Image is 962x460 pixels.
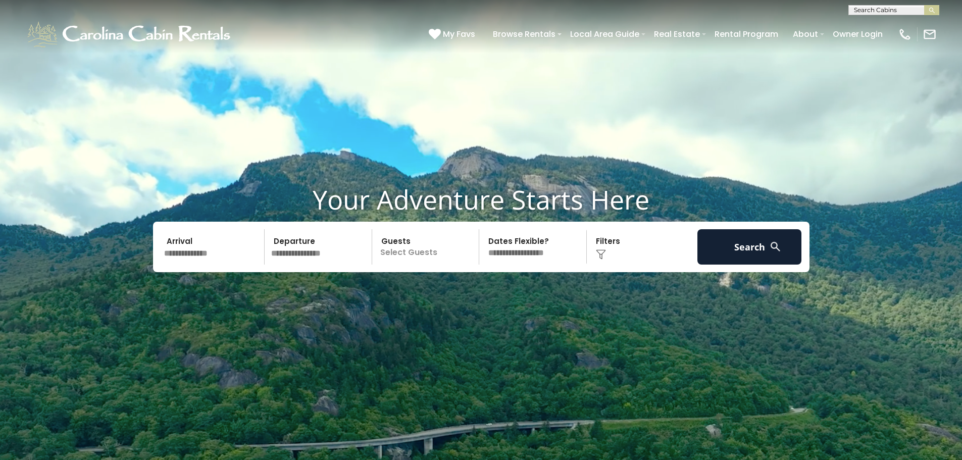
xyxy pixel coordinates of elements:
[488,25,561,43] a: Browse Rentals
[923,27,937,41] img: mail-regular-white.png
[596,249,606,260] img: filter--v1.png
[788,25,823,43] a: About
[375,229,479,265] p: Select Guests
[828,25,888,43] a: Owner Login
[443,28,475,40] span: My Favs
[898,27,912,41] img: phone-regular-white.png
[8,184,954,215] h1: Your Adventure Starts Here
[649,25,705,43] a: Real Estate
[710,25,783,43] a: Rental Program
[565,25,644,43] a: Local Area Guide
[769,240,782,253] img: search-regular-white.png
[697,229,802,265] button: Search
[25,19,235,49] img: White-1-1-2.png
[429,28,478,41] a: My Favs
